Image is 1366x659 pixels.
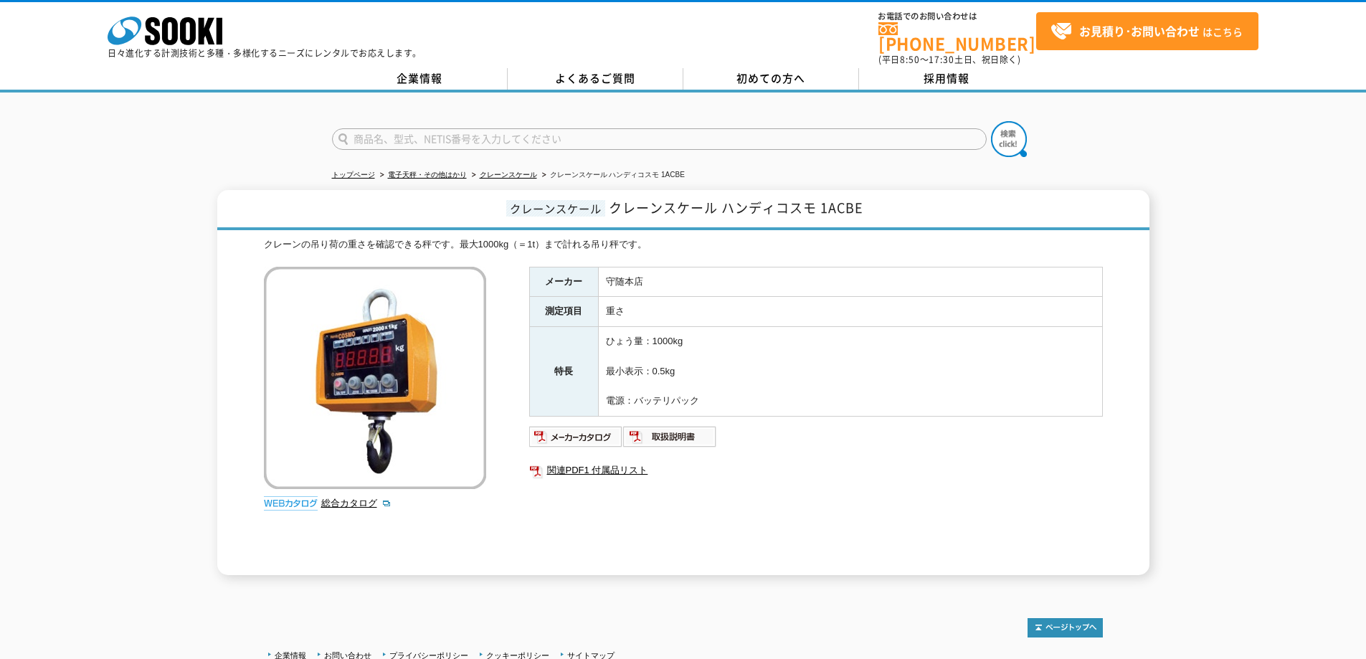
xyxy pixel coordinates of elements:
td: ひょう量：1000kg 最小表示：0.5kg 電源：バッテリパック [598,327,1102,417]
span: 8:50 [900,53,920,66]
span: クレーンスケール [506,200,605,217]
a: お見積り･お問い合わせはこちら [1036,12,1258,50]
th: メーカー [529,267,598,297]
a: 初めての方へ [683,68,859,90]
a: 取扱説明書 [623,435,717,445]
th: 特長 [529,327,598,417]
a: 電子天秤・その他はかり [388,171,467,179]
a: [PHONE_NUMBER] [878,22,1036,52]
img: メーカーカタログ [529,425,623,448]
img: トップページへ [1028,618,1103,637]
span: 17:30 [929,53,954,66]
th: 測定項目 [529,297,598,327]
span: (平日 ～ 土日、祝日除く) [878,53,1020,66]
span: 初めての方へ [736,70,805,86]
a: メーカーカタログ [529,435,623,445]
img: クレーンスケール ハンディコスモ 1ACBE [264,267,486,489]
img: btn_search.png [991,121,1027,157]
strong: お見積り･お問い合わせ [1079,22,1200,39]
a: 関連PDF1 付属品リスト [529,461,1103,480]
img: webカタログ [264,496,318,511]
a: 総合カタログ [321,498,392,508]
p: 日々進化する計測技術と多種・多様化するニーズにレンタルでお応えします。 [108,49,422,57]
td: 重さ [598,297,1102,327]
a: 採用情報 [859,68,1035,90]
div: クレーンの吊り荷の重さを確認できる秤です。最大1000kg（＝1t）まで計れる吊り秤です。 [264,237,1103,252]
span: お電話でのお問い合わせは [878,12,1036,21]
a: よくあるご質問 [508,68,683,90]
input: 商品名、型式、NETIS番号を入力してください [332,128,987,150]
li: クレーンスケール ハンディコスモ 1ACBE [539,168,685,183]
span: はこちら [1050,21,1243,42]
td: 守随本店 [598,267,1102,297]
img: 取扱説明書 [623,425,717,448]
a: トップページ [332,171,375,179]
a: 企業情報 [332,68,508,90]
a: クレーンスケール [480,171,537,179]
span: クレーンスケール ハンディコスモ 1ACBE [609,198,863,217]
